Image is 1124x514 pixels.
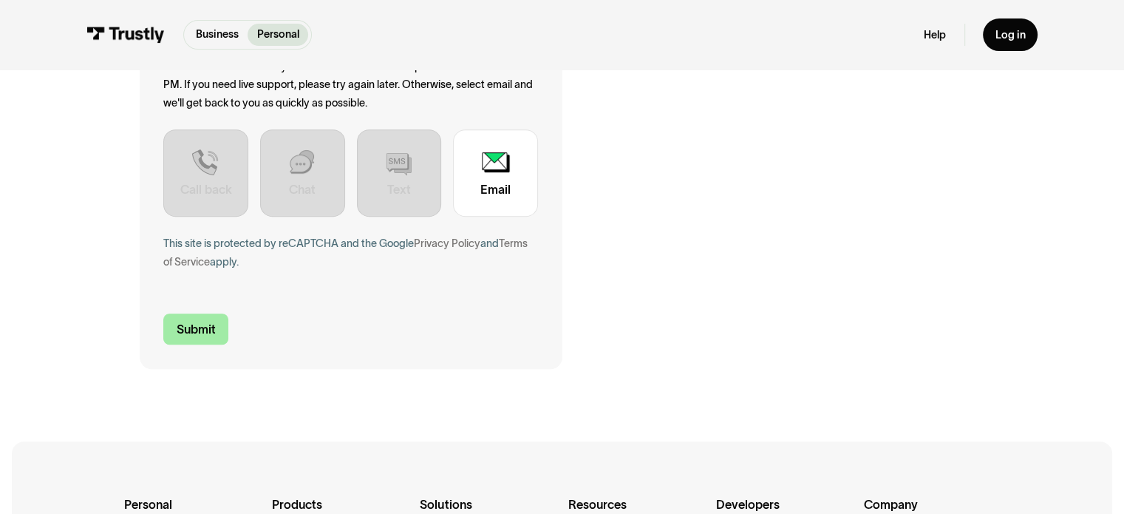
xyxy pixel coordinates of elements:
input: Submit [163,314,228,345]
a: Log in [983,18,1038,50]
a: Help [924,28,946,42]
div: Our advisors are currently unavailable due to an unexpected event until 06:15 PM. If you need liv... [163,58,537,112]
div: This site is protected by reCAPTCHA and the Google and apply. [163,234,537,271]
p: Personal [257,27,299,42]
a: Privacy Policy [414,237,480,249]
div: Log in [995,28,1025,42]
a: Personal [248,24,308,46]
a: Terms of Service [163,237,528,268]
a: Business [187,24,248,46]
p: Business [196,27,239,42]
img: Trustly Logo [86,27,165,43]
